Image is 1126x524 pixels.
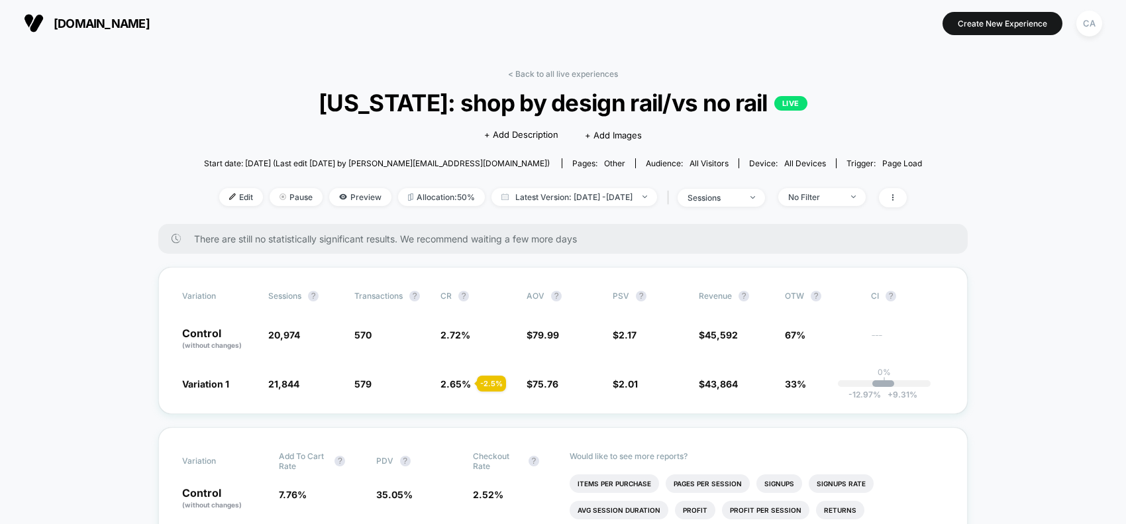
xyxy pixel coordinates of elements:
[458,291,469,301] button: ?
[619,329,637,341] span: 2.17
[400,456,411,466] button: ?
[646,158,729,168] div: Audience:
[527,329,559,341] span: $
[722,501,809,519] li: Profit Per Session
[440,378,471,390] span: 2.65 %
[182,291,255,301] span: Variation
[182,501,242,509] span: (without changes)
[204,158,550,168] span: Start date: [DATE] (Last edit [DATE] by [PERSON_NAME][EMAIL_ADDRESS][DOMAIN_NAME])
[182,451,255,471] span: Variation
[785,378,806,390] span: 33%
[194,233,941,244] span: There are still no statistically significant results. We recommend waiting a few more days
[881,390,917,399] span: 9.31 %
[440,329,470,341] span: 2.72 %
[279,451,328,471] span: Add To Cart Rate
[675,501,715,519] li: Profit
[688,193,741,203] div: sessions
[690,158,729,168] span: All Visitors
[871,331,944,350] span: ---
[572,158,625,168] div: Pages:
[871,291,944,301] span: CI
[551,291,562,301] button: ?
[809,474,874,493] li: Signups Rate
[619,378,638,390] span: 2.01
[354,329,372,341] span: 570
[529,456,539,466] button: ?
[788,192,841,202] div: No Filter
[533,378,558,390] span: 75.76
[570,474,659,493] li: Items Per Purchase
[219,188,263,206] span: Edit
[811,291,821,301] button: ?
[570,501,668,519] li: Avg Session Duration
[739,158,836,168] span: Device:
[613,329,637,341] span: $
[182,328,255,350] p: Control
[848,390,881,399] span: -12.97 %
[739,291,749,301] button: ?
[182,488,266,510] p: Control
[533,329,559,341] span: 79.99
[785,329,805,341] span: 67%
[846,158,922,168] div: Trigger:
[636,291,646,301] button: ?
[570,451,944,461] p: Would like to see more reports?
[883,377,886,387] p: |
[705,329,738,341] span: 45,592
[270,188,323,206] span: Pause
[888,390,893,399] span: +
[785,291,858,301] span: OTW
[750,196,755,199] img: end
[666,474,750,493] li: Pages Per Session
[943,12,1062,35] button: Create New Experience
[280,193,286,200] img: end
[20,13,154,34] button: [DOMAIN_NAME]
[527,378,558,390] span: $
[613,378,638,390] span: $
[354,291,403,301] span: Transactions
[398,188,485,206] span: Allocation: 50%
[268,378,299,390] span: 21,844
[699,329,738,341] span: $
[182,378,229,390] span: Variation 1
[409,291,420,301] button: ?
[508,69,618,79] a: < Back to all live experiences
[882,158,922,168] span: Page Load
[54,17,150,30] span: [DOMAIN_NAME]
[816,501,864,519] li: Returns
[664,188,678,207] span: |
[851,195,856,198] img: end
[1076,11,1102,36] div: CA
[408,193,413,201] img: rebalance
[699,291,732,301] span: Revenue
[477,376,506,392] div: - 2.5 %
[756,474,802,493] li: Signups
[784,158,826,168] span: all devices
[501,193,509,200] img: calendar
[886,291,896,301] button: ?
[376,456,393,466] span: PDV
[229,193,236,200] img: edit
[182,341,242,349] span: (without changes)
[491,188,657,206] span: Latest Version: [DATE] - [DATE]
[642,195,647,198] img: end
[279,489,307,500] span: 7.76 %
[699,378,738,390] span: $
[774,96,807,111] p: LIVE
[334,456,345,466] button: ?
[354,378,372,390] span: 579
[376,489,413,500] span: 35.05 %
[440,291,452,301] span: CR
[613,291,629,301] span: PSV
[268,291,301,301] span: Sessions
[527,291,544,301] span: AOV
[705,378,738,390] span: 43,864
[240,89,886,117] span: [US_STATE]: shop by design rail/vs no rail
[604,158,625,168] span: other
[878,367,891,377] p: 0%
[308,291,319,301] button: ?
[484,129,558,142] span: + Add Description
[268,329,300,341] span: 20,974
[1072,10,1106,37] button: CA
[329,188,391,206] span: Preview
